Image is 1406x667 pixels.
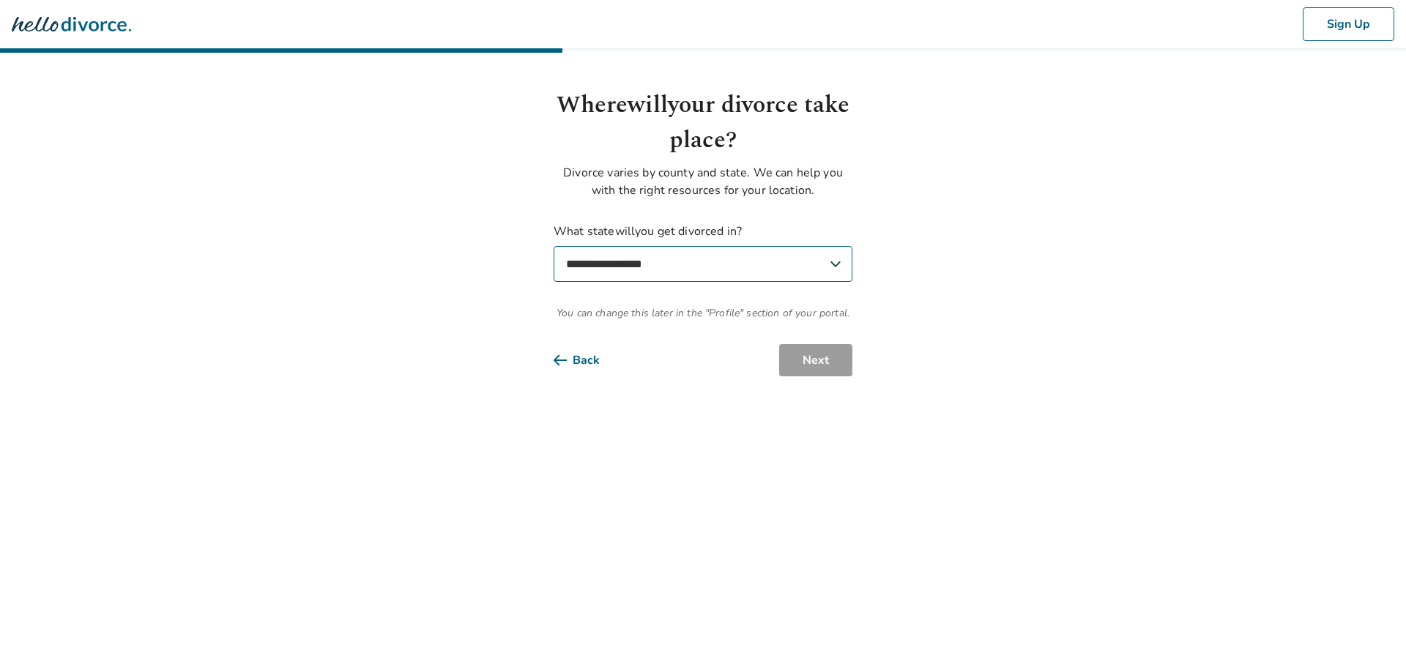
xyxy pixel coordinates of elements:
h1: Where will your divorce take place? [554,88,852,158]
button: Sign Up [1303,7,1394,41]
label: What state will you get divorced in? [554,223,852,282]
iframe: Chat Widget [1333,597,1406,667]
select: What statewillyou get divorced in? [554,246,852,282]
button: Back [554,344,623,376]
p: Divorce varies by county and state. We can help you with the right resources for your location. [554,164,852,199]
span: You can change this later in the "Profile" section of your portal. [554,305,852,321]
button: Next [779,344,852,376]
